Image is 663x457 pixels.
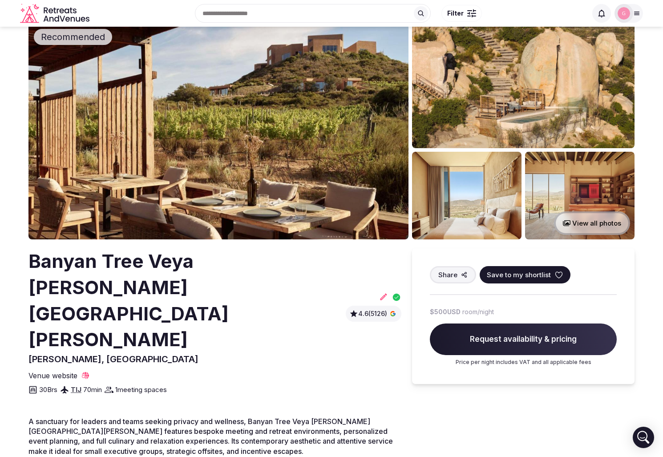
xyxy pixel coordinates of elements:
[480,266,570,283] button: Save to my shortlist
[447,9,464,18] span: Filter
[430,324,617,356] span: Request availability & pricing
[430,359,617,366] p: Price per night includes VAT and all applicable fees
[28,371,77,380] span: Venue website
[412,24,635,148] img: Venue gallery photo
[28,248,342,353] h2: Banyan Tree Veya [PERSON_NAME][GEOGRAPHIC_DATA][PERSON_NAME]
[487,270,551,279] span: Save to my shortlist
[20,4,91,24] a: Visit the homepage
[28,354,198,364] span: [PERSON_NAME], [GEOGRAPHIC_DATA]
[358,309,387,318] span: 4.6 (5126)
[462,307,494,316] span: room/night
[71,385,81,394] a: TIJ
[34,29,112,45] div: Recommended
[430,266,476,283] button: Share
[525,152,635,239] img: Venue gallery photo
[83,385,102,394] span: 70 min
[441,5,482,22] button: Filter
[349,309,398,318] a: 4.6(5126)
[430,307,461,316] span: $500 USD
[37,31,109,43] span: Recommended
[28,417,393,456] span: A sanctuary for leaders and teams seeking privacy and wellness, Banyan Tree Veya [PERSON_NAME][GE...
[20,4,91,24] svg: Retreats and Venues company logo
[633,427,654,448] div: Open Intercom Messenger
[554,211,630,235] button: View all photos
[412,152,522,239] img: Venue gallery photo
[438,270,457,279] span: Share
[39,385,57,394] span: 30 Brs
[115,385,167,394] span: 1 meeting spaces
[28,24,408,239] img: Venue cover photo
[618,7,630,20] img: Glen Hayes
[28,371,90,380] a: Venue website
